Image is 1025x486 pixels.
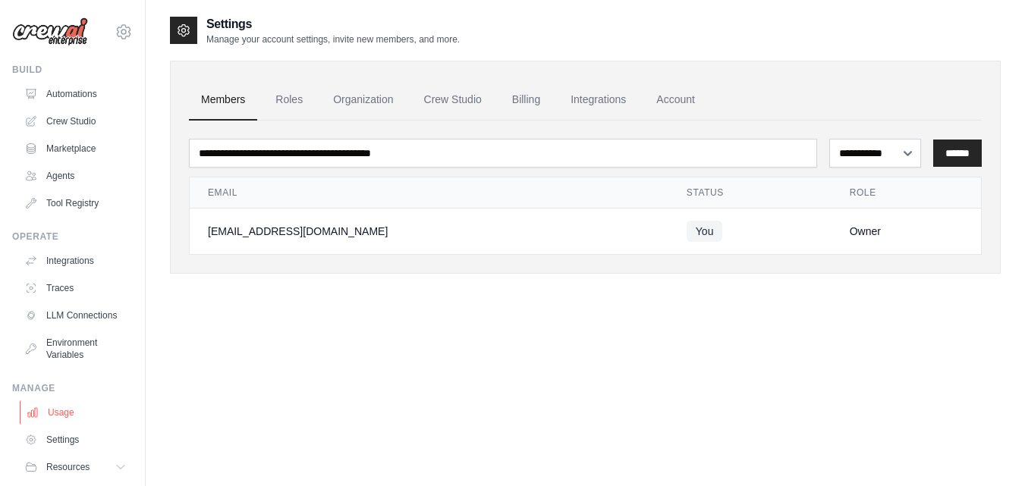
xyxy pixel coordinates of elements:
a: Account [644,80,707,121]
a: Roles [263,80,315,121]
a: Automations [18,82,133,106]
div: Owner [850,224,963,239]
a: Members [189,80,257,121]
th: Email [190,177,668,209]
th: Role [832,177,981,209]
a: Integrations [558,80,638,121]
button: Resources [18,455,133,479]
a: Marketplace [18,136,133,161]
th: Status [668,177,832,209]
a: Crew Studio [412,80,494,121]
span: Resources [46,461,90,473]
a: Integrations [18,249,133,273]
p: Manage your account settings, invite new members, and more. [206,33,460,45]
a: Billing [500,80,552,121]
img: Logo [12,17,88,46]
a: Traces [18,276,133,300]
div: Operate [12,230,133,243]
a: Crew Studio [18,109,133,133]
a: Organization [321,80,405,121]
a: Environment Variables [18,331,133,367]
a: Usage [20,400,134,425]
div: [EMAIL_ADDRESS][DOMAIN_NAME] [208,224,650,239]
a: Tool Registry [18,191,133,215]
a: Settings [18,428,133,452]
a: Agents [18,164,133,188]
div: Manage [12,382,133,394]
a: LLM Connections [18,303,133,328]
div: Build [12,64,133,76]
h2: Settings [206,15,460,33]
span: You [687,221,723,242]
